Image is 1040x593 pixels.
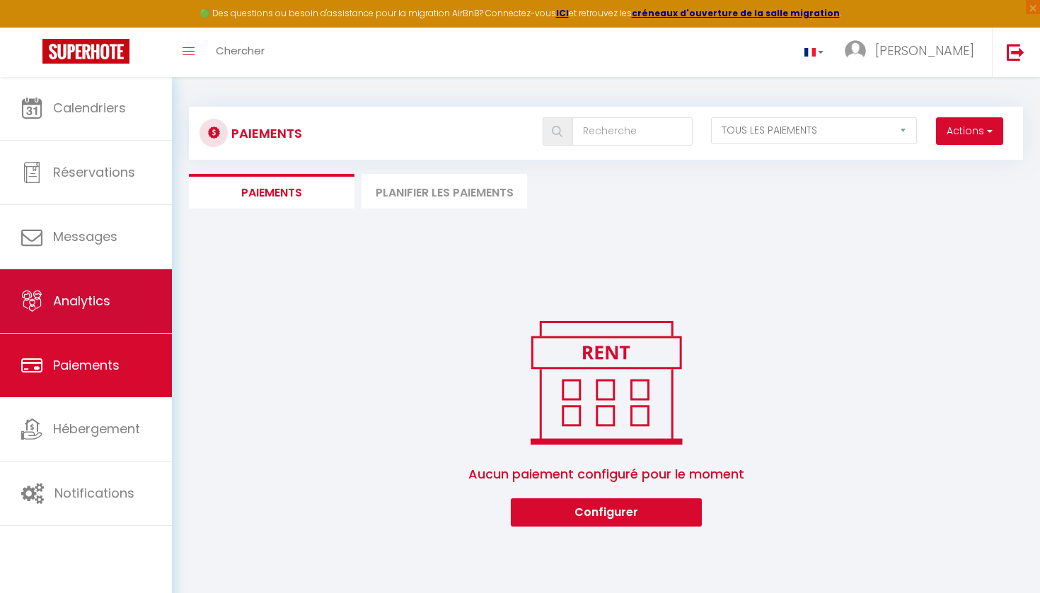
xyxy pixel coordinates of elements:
[11,6,54,48] button: Ouvrir le widget de chat LiveChat
[231,117,302,149] h3: Paiements
[53,99,126,117] span: Calendriers
[205,28,275,77] a: Chercher
[42,39,129,64] img: Super Booking
[875,42,974,59] span: [PERSON_NAME]
[936,117,1003,146] button: Actions
[511,498,702,527] button: Configurer
[362,174,527,209] li: Planifier les paiements
[53,356,120,374] span: Paiements
[468,450,744,498] span: Aucun paiement configuré pour le moment
[632,7,840,19] a: créneaux d'ouverture de la salle migration
[834,28,992,77] a: ... [PERSON_NAME]
[53,292,110,310] span: Analytics
[216,43,265,58] span: Chercher
[516,315,696,450] img: rent.png
[54,484,134,502] span: Notifications
[189,174,354,209] li: Paiements
[53,420,140,438] span: Hébergement
[53,163,135,181] span: Réservations
[556,7,569,19] a: ICI
[53,228,117,245] span: Messages
[1007,43,1024,61] img: logout
[572,117,693,146] input: Recherche
[845,40,866,61] img: ...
